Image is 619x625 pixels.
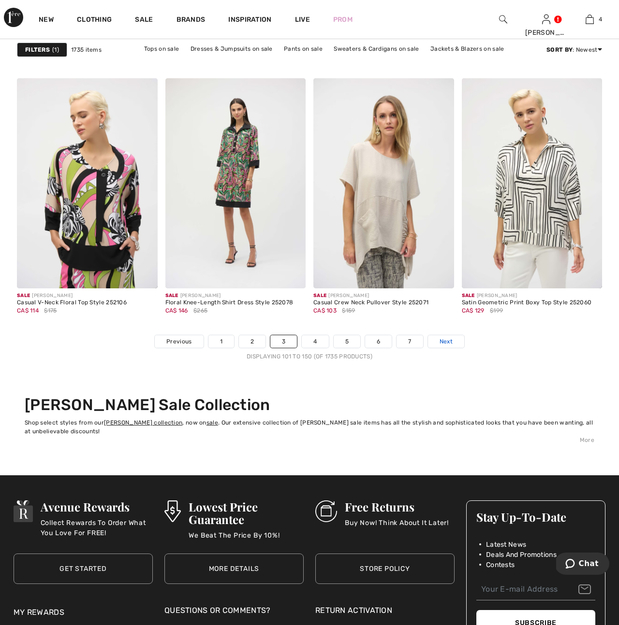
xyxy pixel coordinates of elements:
[315,554,455,584] a: Store Policy
[228,15,271,26] span: Inspiration
[315,605,455,616] a: Return Activation
[313,292,428,299] div: [PERSON_NAME]
[490,306,503,315] span: $199
[165,307,188,314] span: CA$ 146
[44,306,57,315] span: $175
[476,579,595,600] input: Your E-mail Address
[546,45,602,54] div: : Newest
[17,352,602,361] div: Displaying 101 to 150 (of 1735 products)
[17,78,158,289] img: Casual V-Neck Floral Top Style 252106. Black/Multi
[4,8,23,27] img: 1ère Avenue
[295,14,310,25] a: Live
[556,553,609,577] iframe: Opens a widget where you can chat to one of our agents
[17,292,127,299] div: [PERSON_NAME]
[25,436,594,444] div: More
[41,500,153,513] h3: Avenue Rewards
[164,554,304,584] a: More Details
[542,14,550,25] img: My Info
[206,419,218,426] a: sale
[599,15,602,24] span: 4
[52,45,59,54] span: 1
[17,335,602,361] nav: Page navigation
[135,15,153,26] a: Sale
[165,292,294,299] div: [PERSON_NAME]
[71,45,102,54] span: 1735 items
[313,307,337,314] span: CA$ 103
[25,45,50,54] strong: Filters
[25,418,594,436] div: Shop select styles from our , now on . Our extensive collection of [PERSON_NAME] sale items has a...
[17,299,127,306] div: Casual V-Neck Floral Top Style 252106
[14,500,33,522] img: Avenue Rewards
[486,550,557,560] span: Deals And Promotions
[525,28,568,38] div: [PERSON_NAME]
[302,335,328,348] a: 4
[166,337,192,346] span: Previous
[345,518,449,537] p: Buy Now! Think About It Later!
[476,511,595,523] h3: Stay Up-To-Date
[189,530,304,550] p: We Beat The Price By 10%!
[334,335,360,348] a: 5
[345,500,449,513] h3: Free Returns
[104,419,182,426] a: [PERSON_NAME] collection
[165,293,178,298] span: Sale
[426,43,509,55] a: Jackets & Blazers on sale
[313,78,454,289] img: Casual Crew Neck Pullover Style 252071. Moonstone
[165,299,294,306] div: Floral Knee-Length Shirt Dress Style 252078
[139,43,184,55] a: Tops on sale
[17,307,39,314] span: CA$ 114
[17,293,30,298] span: Sale
[313,293,326,298] span: Sale
[14,554,153,584] a: Get Started
[568,14,611,25] a: 4
[177,15,206,26] a: Brands
[462,299,592,306] div: Satin Geometric Print Boxy Top Style 252060
[39,15,54,26] a: New
[25,396,594,414] h2: [PERSON_NAME] Sale Collection
[342,306,355,315] span: $159
[462,78,603,289] img: Satin Geometric Print Boxy Top Style 252060. Cream/black
[462,293,475,298] span: Sale
[397,335,423,348] a: 7
[486,540,526,550] span: Latest News
[499,14,507,25] img: search the website
[239,335,265,348] a: 2
[189,500,304,526] h3: Lowest Price Guarantee
[428,335,464,348] a: Next
[208,335,234,348] a: 1
[329,43,424,55] a: Sweaters & Cardigans on sale
[193,306,207,315] span: $265
[318,55,380,68] a: Outerwear on sale
[486,560,515,570] span: Contests
[440,337,453,346] span: Next
[186,43,278,55] a: Dresses & Jumpsuits on sale
[546,46,573,53] strong: Sort By
[164,605,304,621] div: Questions or Comments?
[365,335,392,348] a: 6
[333,14,353,25] a: Prom
[313,299,428,306] div: Casual Crew Neck Pullover Style 252071
[542,14,550,24] a: Sign In
[164,500,181,522] img: Lowest Price Guarantee
[77,15,112,26] a: Clothing
[315,500,337,522] img: Free Returns
[462,292,592,299] div: [PERSON_NAME]
[270,335,297,348] a: 3
[14,608,64,617] a: My Rewards
[41,518,153,537] p: Collect Rewards To Order What You Love For FREE!
[586,14,594,25] img: My Bag
[279,43,327,55] a: Pants on sale
[165,78,306,289] img: Floral Knee-Length Shirt Dress Style 252078. Black/Multi
[462,307,485,314] span: CA$ 129
[155,335,203,348] a: Previous
[268,55,316,68] a: Skirts on sale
